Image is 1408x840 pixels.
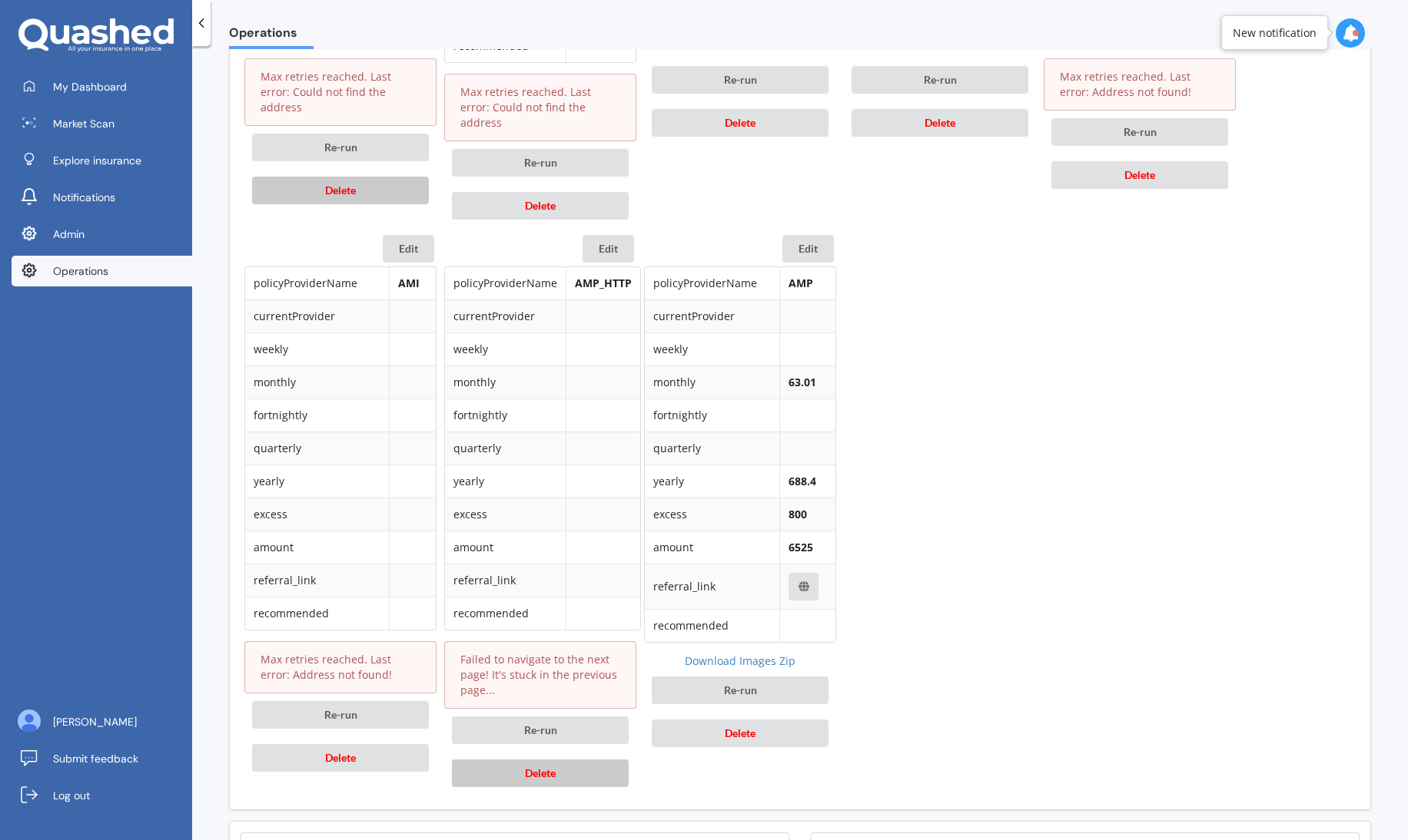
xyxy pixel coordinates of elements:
span: Explore insurance [53,153,141,168]
td: fortnightly [245,399,389,432]
span: Admin [53,227,85,242]
p: Max retries reached. Last error: Could not find the address [261,69,420,115]
a: My Dashboard [12,71,192,102]
a: Operations [12,256,192,286]
td: recommended [645,609,779,642]
td: fortnightly [445,399,566,432]
p: Failed to navigate to the next page! It's stuck in the previous page... [460,652,620,698]
td: currentProvider [645,299,779,332]
td: currentProvider [445,299,566,332]
td: currentProvider [245,299,389,332]
td: fortnightly [645,399,779,432]
td: monthly [645,365,779,399]
b: 6525 [789,540,813,554]
td: quarterly [645,432,779,465]
b: AMP [789,276,813,290]
button: Re-run [452,149,629,177]
button: Edit [583,235,634,263]
span: Delete [725,116,755,129]
b: 63.01 [789,375,816,389]
td: referral_link [245,564,389,597]
a: Submit feedback [12,743,192,774]
button: Delete [252,744,429,772]
td: excess [445,498,566,531]
p: Max retries reached. Last error: Address not found! [261,652,420,683]
a: Market Scan [12,108,192,139]
p: Max retries reached. Last error: Could not find the address [460,84,620,131]
td: policyProviderName [445,267,566,299]
span: Delete [725,726,755,739]
a: Log out [12,780,192,811]
span: My Dashboard [53,79,127,94]
button: Re-run [852,66,1028,94]
td: quarterly [245,432,389,465]
td: amount [645,531,779,564]
a: Admin [12,219,192,250]
img: ALV-UjU6YHOUIM1AGx_4vxbOkaOq-1eqc8a3URkVIJkc_iWYmQ98kTe7fc9QMVOBV43MoXmOPfWPN7JjnmUwLuIGKVePaQgPQ... [18,709,41,733]
a: Download Images Zip [644,653,836,669]
button: Re-run [252,134,429,161]
a: [PERSON_NAME] [12,706,192,737]
td: monthly [445,365,566,399]
span: Operations [53,263,108,279]
b: 800 [789,507,807,521]
td: referral_link [645,564,779,609]
td: recommended [445,597,566,630]
span: Notifications [53,190,115,205]
span: Delete [525,766,556,779]
div: New notification [1233,25,1317,41]
button: Re-run [652,676,829,704]
span: Delete [1124,168,1155,181]
button: Delete [652,719,829,747]
span: Delete [325,751,356,764]
span: [PERSON_NAME] [53,714,137,729]
td: referral_link [445,564,566,597]
td: amount [445,531,566,564]
button: Delete [452,192,629,220]
td: yearly [245,465,389,498]
span: Submit feedback [53,751,138,766]
p: Max retries reached. Last error: Address not found! [1060,69,1220,100]
span: Delete [925,116,955,129]
button: Delete [1051,161,1228,189]
button: Edit [383,235,434,263]
td: weekly [245,332,389,365]
td: weekly [645,332,779,365]
td: yearly [445,465,566,498]
td: policyProviderName [645,267,779,299]
button: Delete [652,109,829,137]
td: weekly [445,332,566,365]
td: quarterly [445,432,566,465]
button: Re-run [1051,118,1228,146]
td: yearly [645,465,779,498]
td: excess [245,498,389,531]
a: Notifications [12,182,192,213]
td: monthly [245,365,389,399]
button: Re-run [652,66,829,94]
button: Delete [252,177,429,204]
span: Market Scan [53,116,115,131]
td: policyProviderName [245,267,389,299]
td: amount [245,531,389,564]
a: Explore insurance [12,145,192,176]
b: AMP_HTTP [575,276,632,290]
button: Re-run [252,701,429,729]
td: recommended [245,597,389,630]
button: Edit [782,235,834,263]
td: excess [645,498,779,531]
span: Operations [229,25,314,46]
button: Delete [452,759,629,787]
span: Delete [525,199,556,212]
button: Delete [852,109,1028,137]
b: AMI [398,276,420,290]
button: Re-run [452,716,629,744]
span: Log out [53,788,90,803]
span: Delete [325,184,356,197]
b: 688.4 [789,474,816,488]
